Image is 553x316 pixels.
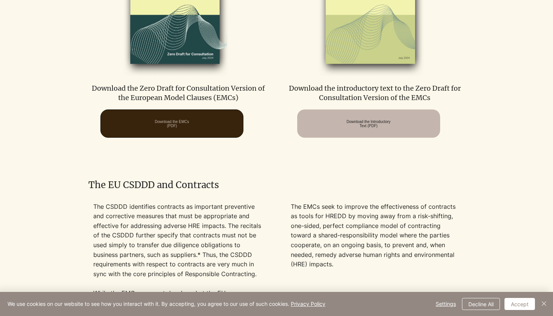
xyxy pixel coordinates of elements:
[504,298,535,310] button: Accept
[539,298,548,310] button: Close
[346,120,390,128] span: Download the Introductory Text (PDF)
[436,298,456,310] span: Settings
[88,179,465,191] h2: The EU CSDDD and Contracts
[155,120,189,128] span: Download the EMCs (PDF)
[93,202,262,279] p: The CSDDD identifies contracts as important preventive and corrective measures that must be appro...
[462,298,500,310] button: Decline All
[539,299,548,308] img: Close
[291,301,325,307] a: Privacy Policy
[89,84,267,102] p: Download the Zero Draft for Consultation Version of the European Model Clauses (EMCs)
[100,109,243,138] a: Download the EMCs (PDF)
[286,84,464,102] p: Download the introductory text to the Zero Draft for Consultation Version of the EMCs
[291,202,460,269] p: The EMCs seek to improve the effectiveness of contracts as tools for HREDD by moving away from a ...
[8,301,325,307] span: We use cookies on our website to see how you interact with it. By accepting, you agree to our use...
[297,109,440,138] a: Download the Introductory Text (PDF)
